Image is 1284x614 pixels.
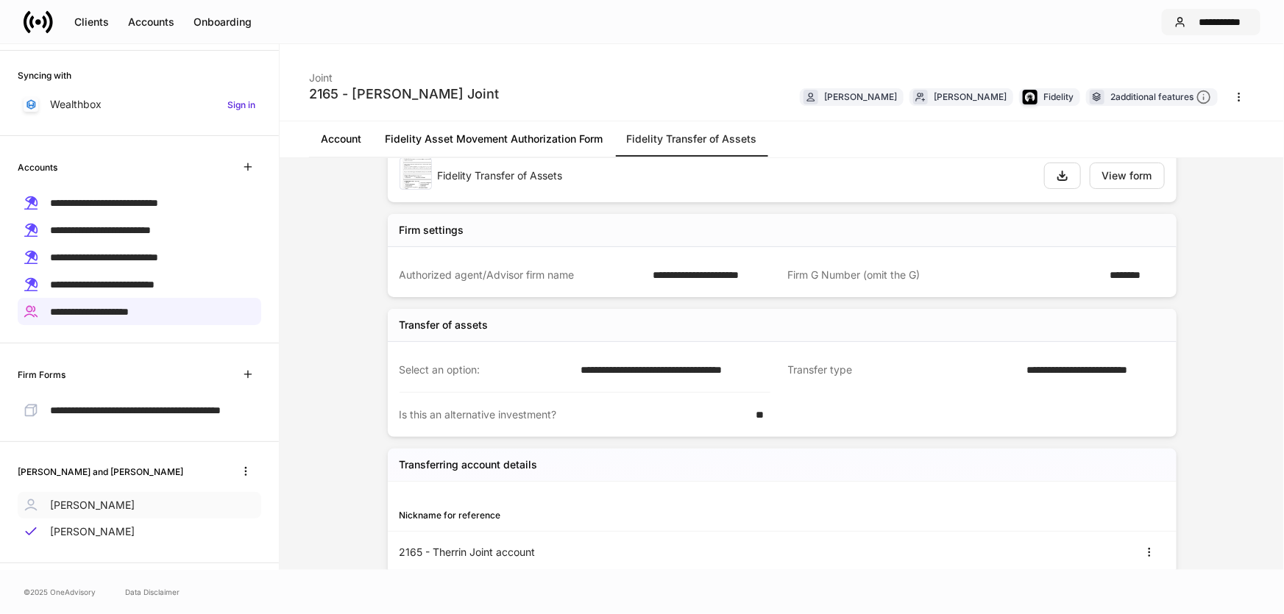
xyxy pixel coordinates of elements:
div: [PERSON_NAME] [824,90,897,104]
div: 2165 - [PERSON_NAME] Joint [309,85,499,103]
a: Fidelity Asset Movement Authorization Form [373,121,614,157]
a: [PERSON_NAME] [18,518,261,545]
button: Onboarding [184,10,261,34]
div: Fidelity [1043,90,1074,104]
h6: [PERSON_NAME] and [PERSON_NAME] [18,465,183,479]
h6: Syncing with [18,68,71,82]
h6: Accounts [18,160,57,174]
div: 2165 - Therrin Joint account [400,545,782,560]
div: Firm G Number (omit the G) [788,268,1102,282]
a: [PERSON_NAME] [18,492,261,518]
div: 2 additional features [1110,90,1211,105]
p: Wealthbox [50,97,102,112]
div: Onboarding [194,17,252,27]
a: WealthboxSign in [18,91,261,118]
button: View form [1090,163,1165,189]
div: Joint [309,62,499,85]
div: Accounts [128,17,174,27]
h6: Firm Forms [18,368,65,382]
a: Fidelity Transfer of Assets [614,121,768,157]
div: Is this an alternative investment? [400,407,748,422]
div: Nickname for reference [400,508,782,522]
h5: Transferring account details [400,457,538,472]
div: Firm settings [400,223,464,238]
span: © 2025 OneAdvisory [24,586,96,598]
p: [PERSON_NAME] [50,524,135,539]
div: Fidelity Transfer of Assets [438,168,1032,183]
h6: Sign in [227,98,255,112]
div: Transfer type [788,363,1018,378]
div: [PERSON_NAME] [934,90,1007,104]
button: Clients [65,10,118,34]
div: View form [1102,171,1152,181]
a: Account [309,121,373,157]
div: Select an option: [400,363,572,377]
button: Accounts [118,10,184,34]
div: Clients [74,17,109,27]
a: Data Disclaimer [125,586,180,598]
div: Authorized agent/Advisor firm name [400,268,645,282]
p: [PERSON_NAME] [50,498,135,513]
div: Transfer of assets [400,318,489,332]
